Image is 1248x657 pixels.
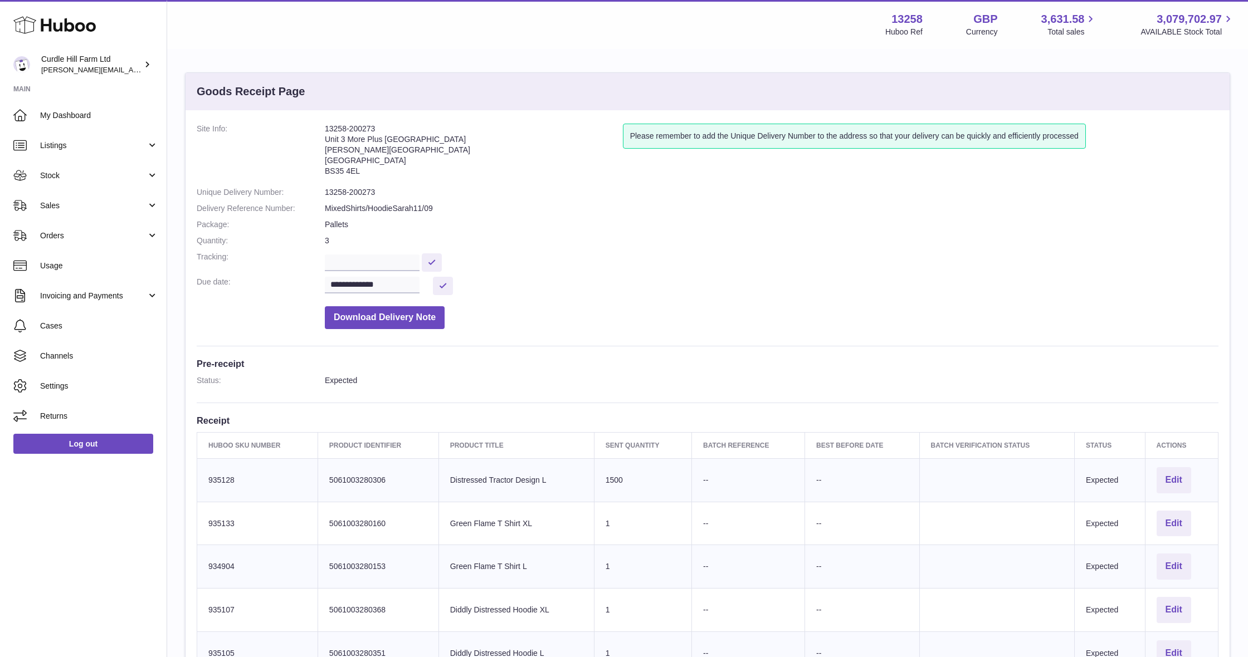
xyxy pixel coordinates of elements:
[41,65,223,74] span: [PERSON_NAME][EMAIL_ADDRESS][DOMAIN_NAME]
[1075,589,1145,632] td: Expected
[1041,12,1085,27] span: 3,631.58
[40,321,158,331] span: Cases
[1075,545,1145,589] td: Expected
[594,432,691,458] th: Sent Quantity
[691,432,805,458] th: Batch Reference
[41,54,142,75] div: Curdle Hill Farm Ltd
[197,414,1218,426] h3: Receipt
[438,589,594,632] td: Diddly Distressed Hoodie XL
[594,502,691,545] td: 1
[1140,12,1235,37] a: 3,079,702.97 AVAILABLE Stock Total
[197,589,318,632] td: 935107
[1157,467,1191,493] button: Edit
[885,27,923,37] div: Huboo Ref
[40,231,147,241] span: Orders
[1075,458,1145,502] td: Expected
[318,545,438,589] td: 5061003280153
[691,589,805,632] td: --
[438,432,594,458] th: Product title
[40,411,158,421] span: Returns
[594,589,691,632] td: 1
[197,203,325,214] dt: Delivery Reference Number:
[325,187,1218,198] dd: 13258-200273
[594,545,691,589] td: 1
[1157,597,1191,623] button: Edit
[197,375,325,386] dt: Status:
[325,203,1218,214] dd: MixedShirts/HoodieSarah11/09
[325,124,623,182] address: 13258-200273 Unit 3 More Plus [GEOGRAPHIC_DATA] [PERSON_NAME][GEOGRAPHIC_DATA] [GEOGRAPHIC_DATA] ...
[40,170,147,181] span: Stock
[40,261,158,271] span: Usage
[1140,27,1235,37] span: AVAILABLE Stock Total
[318,458,438,502] td: 5061003280306
[691,458,805,502] td: --
[13,56,30,73] img: miranda@diddlysquatfarmshop.com
[318,502,438,545] td: 5061003280160
[438,458,594,502] td: Distressed Tractor Design L
[805,458,919,502] td: --
[805,545,919,589] td: --
[973,12,997,27] strong: GBP
[197,458,318,502] td: 935128
[1041,12,1098,37] a: 3,631.58 Total sales
[623,124,1086,149] div: Please remember to add the Unique Delivery Number to the address so that your delivery can be qui...
[197,252,325,271] dt: Tracking:
[197,545,318,589] td: 934904
[197,432,318,458] th: Huboo SKU Number
[197,219,325,230] dt: Package:
[197,236,325,246] dt: Quantity:
[438,545,594,589] td: Green Flame T Shirt L
[197,187,325,198] dt: Unique Delivery Number:
[1145,432,1218,458] th: Actions
[1157,12,1222,27] span: 3,079,702.97
[197,357,1218,370] h3: Pre-receipt
[1157,553,1191,580] button: Edit
[197,502,318,545] td: 935133
[919,432,1075,458] th: Batch Verification Status
[318,589,438,632] td: 5061003280368
[13,434,153,454] a: Log out
[805,432,919,458] th: Best Before Date
[197,124,325,182] dt: Site Info:
[1075,432,1145,458] th: Status
[40,291,147,301] span: Invoicing and Payments
[40,351,158,361] span: Channels
[594,458,691,502] td: 1500
[1047,27,1097,37] span: Total sales
[805,589,919,632] td: --
[40,381,158,391] span: Settings
[438,502,594,545] td: Green Flame T Shirt XL
[691,502,805,545] td: --
[325,236,1218,246] dd: 3
[325,306,445,329] button: Download Delivery Note
[40,140,147,151] span: Listings
[318,432,438,458] th: Product Identifier
[197,277,325,295] dt: Due date:
[1157,511,1191,537] button: Edit
[40,200,147,211] span: Sales
[891,12,923,27] strong: 13258
[966,27,998,37] div: Currency
[40,110,158,121] span: My Dashboard
[691,545,805,589] td: --
[325,219,1218,230] dd: Pallets
[805,502,919,545] td: --
[197,84,305,99] h3: Goods Receipt Page
[325,375,1218,386] dd: Expected
[1075,502,1145,545] td: Expected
